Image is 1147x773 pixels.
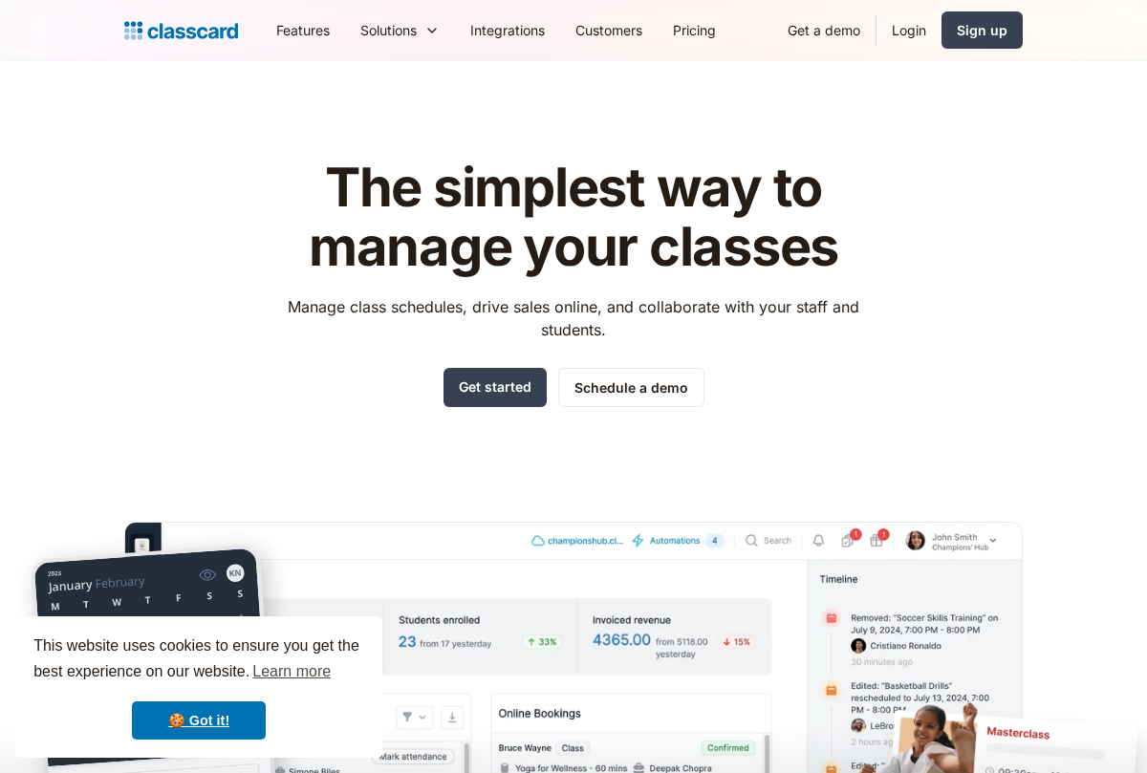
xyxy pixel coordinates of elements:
[658,9,731,52] a: Pricing
[249,657,334,686] a: learn more about cookies
[558,368,704,407] a: Schedule a demo
[444,368,547,407] a: Get started
[132,701,266,740] a: dismiss cookie message
[124,17,238,44] a: Logo
[560,9,658,52] a: Customers
[360,20,417,40] div: Solutions
[941,11,1023,49] a: Sign up
[345,9,455,52] div: Solutions
[957,20,1007,40] div: Sign up
[455,9,560,52] a: Integrations
[772,9,876,52] a: Get a demo
[261,9,345,52] a: Features
[271,159,877,276] h1: The simplest way to manage your classes
[876,9,941,52] a: Login
[33,634,364,686] span: This website uses cookies to ensure you get the best experience on our website.
[15,616,382,758] div: cookieconsent
[271,295,877,341] p: Manage class schedules, drive sales online, and collaborate with your staff and students.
